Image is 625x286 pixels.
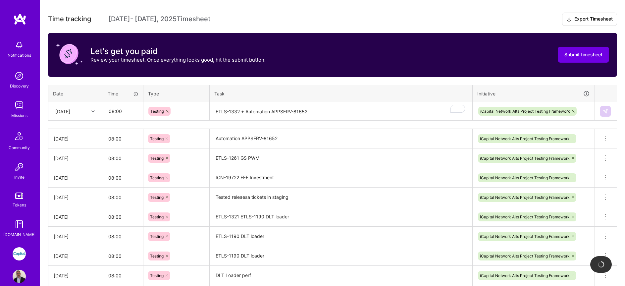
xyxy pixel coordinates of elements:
[603,109,608,114] img: Submit
[143,85,210,102] th: Type
[54,174,97,181] div: [DATE]
[54,213,97,220] div: [DATE]
[90,46,266,56] h3: Let's get you paid
[210,227,472,246] textarea: ETLS-1190 DLT loader
[108,15,210,23] span: [DATE] - [DATE] , 2025 Timesheet
[103,102,143,120] input: HH:MM
[56,41,82,67] img: coin
[558,47,609,63] button: Submit timesheet
[54,135,97,142] div: [DATE]
[14,174,25,181] div: Invite
[54,194,97,201] div: [DATE]
[103,189,143,206] input: HH:MM
[210,130,472,148] textarea: Automation APPSERV-81652
[103,169,143,187] input: HH:MM
[150,273,164,278] span: Testing
[210,103,472,120] textarea: To enrich screen reader interactions, please activate Accessibility in Grammarly extension settings
[480,214,570,219] span: iCapital Network Alts Project Testing Framework
[477,90,590,97] div: Initiative
[566,16,572,23] i: icon Download
[480,234,570,239] span: iCapital Network Alts Project Testing Framework
[11,270,27,283] a: User Avatar
[48,15,91,23] span: Time tracking
[480,175,570,180] span: iCapital Network Alts Project Testing Framework
[210,247,472,265] textarea: ETLS-1190 DLT loader
[54,253,97,259] div: [DATE]
[13,69,26,83] img: discovery
[13,99,26,112] img: teamwork
[480,195,570,200] span: iCapital Network Alts Project Testing Framework
[103,247,143,265] input: HH:MM
[9,144,30,151] div: Community
[480,109,570,114] span: iCapital Network Alts Project Testing Framework
[55,108,70,115] div: [DATE]
[103,130,143,147] input: HH:MM
[596,260,605,269] img: loading
[480,254,570,258] span: iCapital Network Alts Project Testing Framework
[13,247,26,260] img: iCapital: Building an Alternative Investment Marketplace
[48,85,103,102] th: Date
[150,156,164,161] span: Testing
[103,267,143,284] input: HH:MM
[150,214,164,219] span: Testing
[13,13,26,25] img: logo
[11,128,27,144] img: Community
[54,233,97,240] div: [DATE]
[103,208,143,226] input: HH:MM
[210,208,472,226] textarea: ETLS-1321 ETLS-1190 DLT loader
[150,195,164,200] span: Testing
[480,273,570,278] span: iCapital Network Alts Project Testing Framework
[562,13,617,26] button: Export Timesheet
[8,52,31,59] div: Notifications
[11,247,27,260] a: iCapital: Building an Alternative Investment Marketplace
[15,193,23,199] img: tokens
[10,83,29,89] div: Discovery
[150,109,164,114] span: Testing
[150,254,164,258] span: Testing
[564,51,602,58] span: Submit timesheet
[90,56,266,63] p: Review your timesheet. Once everything looks good, hit the submit button.
[13,270,26,283] img: User Avatar
[480,136,570,141] span: iCapital Network Alts Project Testing Framework
[103,149,143,167] input: HH:MM
[13,38,26,52] img: bell
[210,149,472,167] textarea: ETLS-1261 GS PWM
[480,156,570,161] span: iCapital Network Alts Project Testing Framework
[150,136,164,141] span: Testing
[13,201,26,208] div: Tokens
[210,188,472,206] textarea: Tested releaesa tickets in staging
[210,85,473,102] th: Task
[11,112,27,119] div: Missions
[103,228,143,245] input: HH:MM
[600,106,611,117] div: null
[91,110,95,113] i: icon Chevron
[210,169,472,187] textarea: ICN-19722 FFF Investment
[108,90,138,97] div: Time
[13,218,26,231] img: guide book
[54,155,97,162] div: [DATE]
[210,266,472,285] textarea: DLT Loader perf
[3,231,35,238] div: [DOMAIN_NAME]
[150,175,164,180] span: Testing
[54,272,97,279] div: [DATE]
[150,234,164,239] span: Testing
[13,160,26,174] img: Invite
